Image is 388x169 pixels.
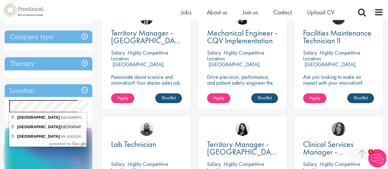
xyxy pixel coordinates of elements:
[303,160,317,167] span: Salary
[111,55,130,62] span: Location:
[207,74,278,97] p: Drive precision, performance, and patient safety-engineer the future of pharma with CQV excellence.
[303,29,374,44] a: Facilities Maintenance Technician II
[303,49,317,56] span: Salary
[273,8,292,16] a: Contact
[303,74,374,86] p: Are you looking to make an impact with your innovation?
[17,134,60,139] span: [GEOGRAPHIC_DATA]
[111,140,182,148] a: Lab Technician
[236,122,249,136] img: Indre Stankeviciute
[111,160,125,167] span: Salary
[320,49,360,56] p: Highly Competitive
[111,93,134,103] a: Apply
[17,115,60,120] span: [GEOGRAPHIC_DATA]
[207,160,221,167] span: Salary
[181,8,191,16] a: Jobs
[111,29,182,44] a: Territory Manager - [GEOGRAPHIC_DATA], [GEOGRAPHIC_DATA]
[17,125,60,129] span: [GEOGRAPHIC_DATA]
[303,93,326,103] a: Apply
[207,61,261,74] p: [GEOGRAPHIC_DATA], [GEOGRAPHIC_DATA]
[17,125,102,129] span: [GEOGRAPHIC_DATA]
[320,160,360,167] p: Highly Competitive
[111,49,125,56] span: Salary
[303,28,371,46] span: Facilities Maintenance Technician II
[140,122,153,136] img: Ashley Bennett
[155,93,182,103] a: Shortlist
[347,93,374,103] a: Shortlist
[111,139,156,149] span: Lab Technician
[111,28,187,53] span: Territory Manager - [GEOGRAPHIC_DATA], [GEOGRAPHIC_DATA]
[207,29,278,44] a: Mechanical Engineer - CQV Implementation
[111,61,165,74] p: [GEOGRAPHIC_DATA], [GEOGRAPHIC_DATA]
[224,49,264,56] p: Highly Competitive
[61,135,102,138] span: NS, [GEOGRAPHIC_DATA]
[332,122,345,136] img: Anna Klemencic
[207,93,230,103] a: Apply
[207,55,226,62] span: Location:
[303,61,357,74] p: [GEOGRAPHIC_DATA], [GEOGRAPHIC_DATA]
[4,146,83,165] iframe: reCAPTCHA
[303,140,374,156] a: Clinical Services Manager - [GEOGRAPHIC_DATA], [GEOGRAPHIC_DATA]
[5,57,92,70] h3: Therapy
[309,94,320,101] span: Apply
[207,49,221,56] span: Salary
[5,30,92,44] h3: Company type
[207,8,227,16] a: About us
[117,94,128,101] span: Apply
[111,74,182,91] p: Passionate about science and innovation? Your dream sales job as Territory Manager awaits!
[307,8,334,16] a: Upload CV
[5,84,92,97] h3: Location
[251,93,278,103] a: Shortlist
[128,49,168,56] p: Highly Competitive
[207,140,278,156] a: Territory Manager - [GEOGRAPHIC_DATA], [GEOGRAPHIC_DATA], [GEOGRAPHIC_DATA], [GEOGRAPHIC_DATA]
[224,160,264,167] p: Highly Competitive
[303,55,322,62] span: Location:
[61,116,133,119] span: [GEOGRAPHIC_DATA], [GEOGRAPHIC_DATA]
[213,94,224,101] span: Apply
[243,8,258,16] a: Join us
[128,160,168,167] p: Highly Competitive
[368,149,373,154] span: 1
[207,28,277,46] span: Mechanical Engineer - CQV Implementation
[368,149,386,167] img: Chatbot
